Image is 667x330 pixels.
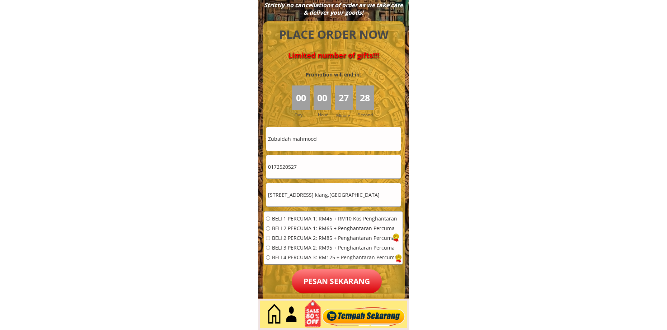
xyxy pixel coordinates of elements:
p: Pesan sekarang [292,269,382,293]
span: BELI 4 PERCUMA 3: RM125 + Penghantaran Percuma [272,255,398,260]
h3: Promotion will end in: [293,71,374,79]
input: Nama [266,127,401,150]
h3: Hour [318,111,333,118]
span: BELI 1 PERCUMA 1: RM45 + RM10 Kos Penghantaran [272,216,398,221]
span: BELI 2 PERCUMA 1: RM65 + Penghantaran Percuma [272,226,398,231]
input: Telefon [266,155,401,178]
h4: Limited number of gifts!!! [271,51,396,60]
div: Strictly no cancellations of order as we take care & deliver your goods! [262,1,405,17]
input: Alamat [266,183,401,206]
h3: Day [295,111,313,118]
h4: PLACE ORDER NOW [271,27,396,43]
span: BELI 3 PERCUMA 2: RM95 + Penghantaran Percuma [272,245,398,250]
span: BELI 2 PERCUMA 2: RM85 + Penghantaran Percuma [272,236,398,241]
h3: Minute [336,112,352,119]
h3: Second [358,111,376,118]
